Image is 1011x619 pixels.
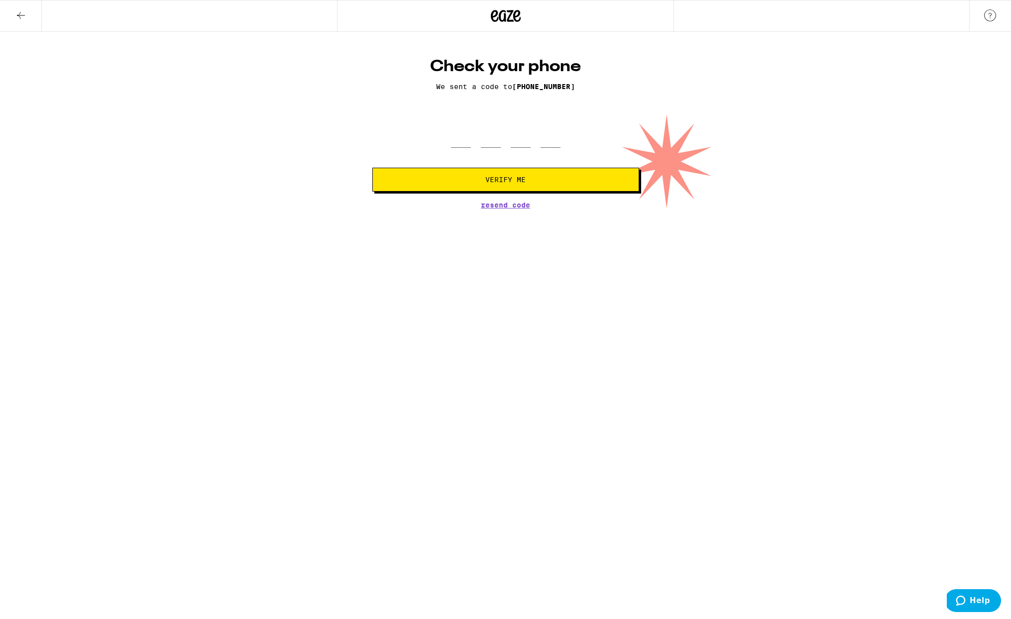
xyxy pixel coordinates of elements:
[947,589,1001,614] iframe: Opens a widget where you can find more information
[372,168,639,192] button: Verify Me
[485,176,526,183] span: Verify Me
[372,83,639,91] p: We sent a code to
[372,57,639,77] h1: Check your phone
[481,202,530,208] button: Resend Code
[512,83,575,91] span: [PHONE_NUMBER]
